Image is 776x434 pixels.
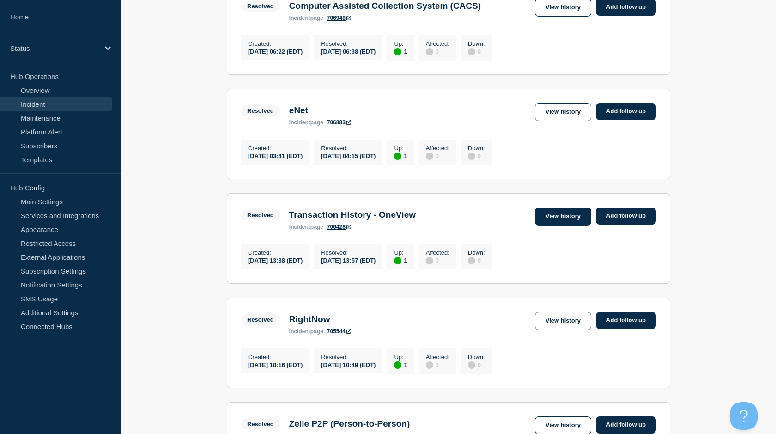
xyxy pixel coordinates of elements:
[289,210,416,220] h3: Transaction History - OneView
[426,256,449,264] div: 0
[289,328,323,335] p: page
[596,208,656,225] a: Add follow up
[426,361,433,369] div: disabled
[241,1,280,12] span: Resolved
[327,328,351,335] a: 705544
[248,249,303,256] p: Created :
[241,210,280,220] span: Resolved
[248,145,303,152] p: Created :
[596,312,656,329] a: Add follow up
[394,249,407,256] p: Up :
[289,119,310,126] span: incident
[289,314,351,324] h3: RightNow
[321,354,376,361] p: Resolved :
[426,153,433,160] div: disabled
[289,328,310,335] span: incident
[535,103,591,121] a: View history
[394,152,407,160] div: 1
[289,224,323,230] p: page
[327,224,351,230] a: 706428
[426,48,433,55] div: disabled
[289,1,481,11] h3: Computer Assisted Collection System (CACS)
[394,145,407,152] p: Up :
[426,47,449,55] div: 0
[468,257,475,264] div: disabled
[289,105,351,116] h3: eNet
[321,256,376,264] div: [DATE] 13:57 (EDT)
[596,416,656,434] a: Add follow up
[248,47,303,55] div: [DATE] 06:22 (EDT)
[468,48,475,55] div: disabled
[468,145,485,152] p: Down :
[426,152,449,160] div: 0
[535,208,591,226] a: View history
[10,44,99,52] p: Status
[289,119,323,126] p: page
[426,249,449,256] p: Affected :
[394,153,401,160] div: up
[468,40,485,47] p: Down :
[468,256,485,264] div: 0
[248,40,303,47] p: Created :
[596,103,656,120] a: Add follow up
[248,354,303,361] p: Created :
[241,314,280,325] span: Resolved
[321,249,376,256] p: Resolved :
[248,256,303,264] div: [DATE] 13:38 (EDT)
[468,354,485,361] p: Down :
[468,47,485,55] div: 0
[321,361,376,368] div: [DATE] 10:49 (EDT)
[468,361,485,369] div: 0
[394,361,407,369] div: 1
[241,105,280,116] span: Resolved
[394,354,407,361] p: Up :
[468,153,475,160] div: disabled
[321,152,376,159] div: [DATE] 04:15 (EDT)
[394,48,401,55] div: up
[394,257,401,264] div: up
[394,47,407,55] div: 1
[321,145,376,152] p: Resolved :
[468,361,475,369] div: disabled
[468,249,485,256] p: Down :
[535,312,591,330] a: View history
[289,15,323,21] p: page
[730,402,758,430] iframe: Help Scout Beacon - Open
[468,152,485,160] div: 0
[426,40,449,47] p: Affected :
[426,354,449,361] p: Affected :
[426,145,449,152] p: Affected :
[289,419,410,429] h3: Zelle P2P (Person-to-Person)
[248,152,303,159] div: [DATE] 03:41 (EDT)
[321,40,376,47] p: Resolved :
[327,15,351,21] a: 706948
[394,361,401,369] div: up
[426,257,433,264] div: disabled
[241,419,280,429] span: Resolved
[394,40,407,47] p: Up :
[289,15,310,21] span: incident
[426,361,449,369] div: 0
[321,47,376,55] div: [DATE] 06:38 (EDT)
[327,119,351,126] a: 706883
[289,224,310,230] span: incident
[394,256,407,264] div: 1
[248,361,303,368] div: [DATE] 10:16 (EDT)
